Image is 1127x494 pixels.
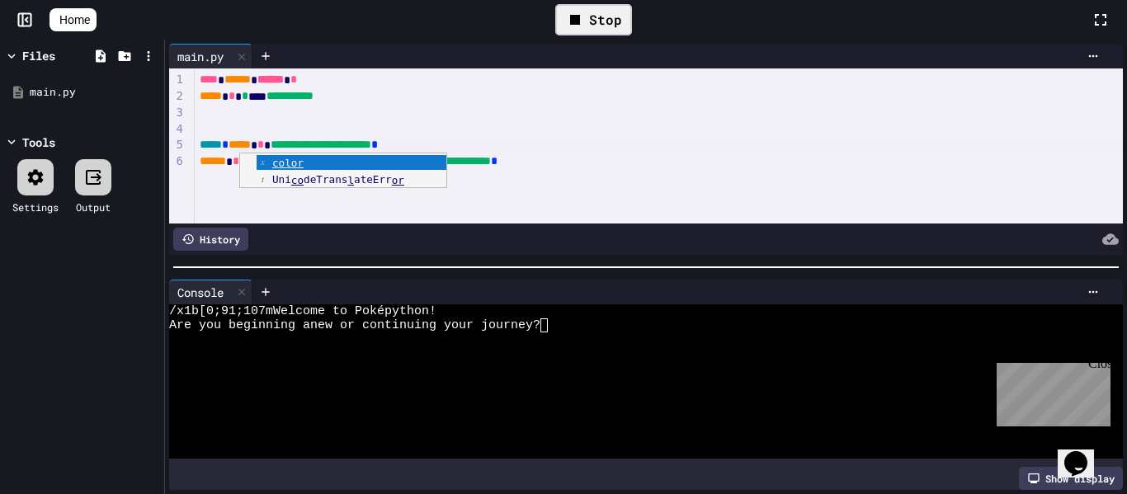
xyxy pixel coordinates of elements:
span: Home [59,12,90,28]
div: main.py [169,44,252,68]
div: Tools [22,134,55,151]
span: l [347,174,354,186]
a: Home [50,8,97,31]
div: 1 [169,72,186,88]
div: 4 [169,121,186,138]
iframe: chat widget [1058,428,1110,478]
div: main.py [169,48,232,65]
div: 2 [169,88,186,105]
div: Console [169,280,252,304]
span: /x1b[0;91;107mWelcome to Poképython! [169,304,436,318]
div: Settings [12,200,59,214]
div: 5 [169,137,186,153]
div: main.py [30,84,158,101]
div: Stop [555,4,632,35]
div: 3 [169,105,186,121]
div: Show display [1019,467,1123,490]
div: Files [22,47,55,64]
span: Uni deTrans ateErr [272,173,404,186]
div: 6 [169,153,186,170]
span: or [392,174,404,186]
span: co [291,174,304,186]
span: Are you beginning anew or continuing your journey? [169,318,540,332]
div: Output [76,200,111,214]
div: Console [169,284,232,301]
div: Chat with us now!Close [7,7,114,105]
div: History [173,228,248,251]
ul: Completions [240,153,446,187]
iframe: chat widget [990,356,1110,426]
span: color [272,157,304,169]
